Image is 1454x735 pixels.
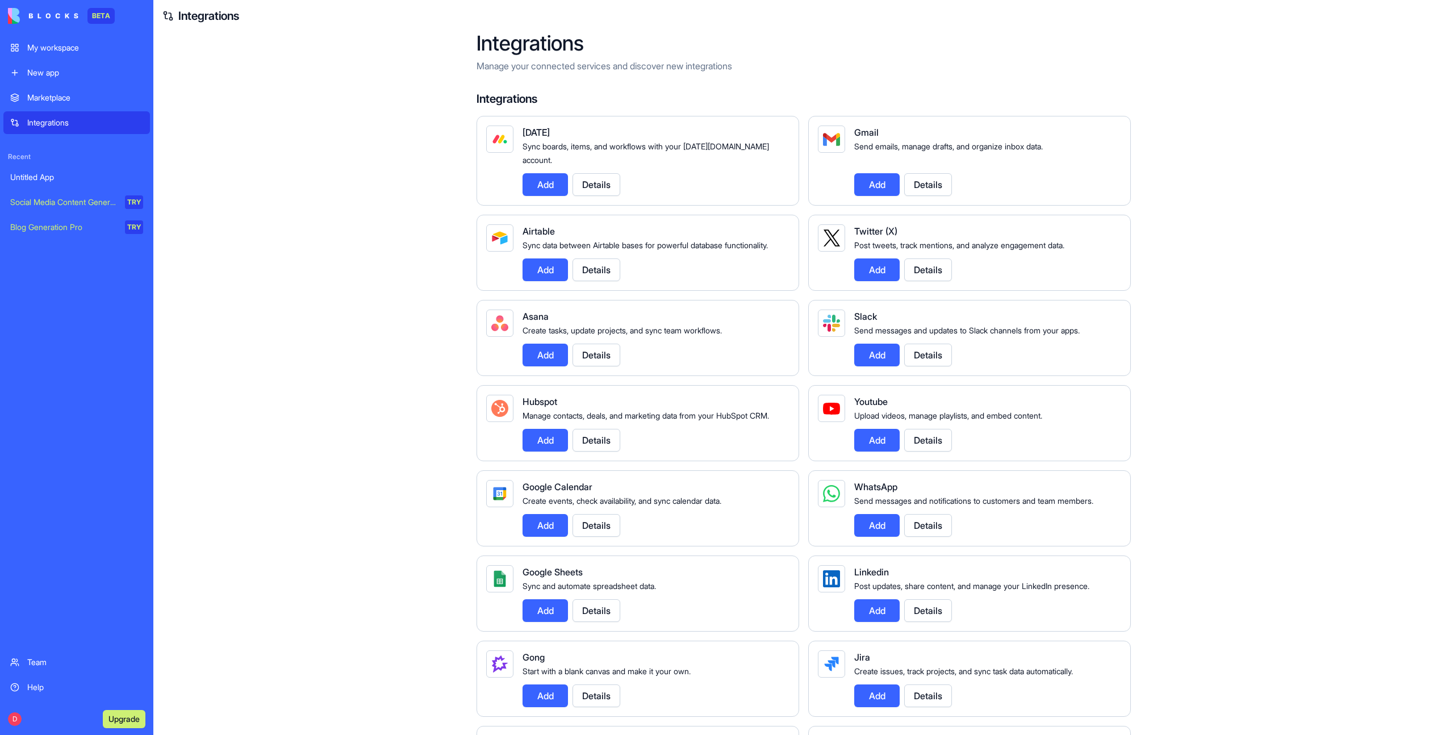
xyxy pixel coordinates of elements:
p: Manage your connected services and discover new integrations [477,59,1131,73]
button: Details [573,344,620,366]
span: Hubspot [523,396,557,407]
span: [DATE] [523,127,550,138]
a: BETA [8,8,115,24]
div: Social Media Content Generator [10,197,117,208]
button: Details [573,173,620,196]
a: Blog Generation ProTRY [3,216,150,239]
span: WhatsApp [854,481,897,492]
div: Team [27,657,143,668]
a: Integrations [178,8,239,24]
span: Manage contacts, deals, and marketing data from your HubSpot CRM. [523,411,769,420]
span: Create issues, track projects, and sync task data automatically. [854,666,1073,676]
img: logo [8,8,78,24]
span: D [8,712,22,726]
button: Details [573,599,620,622]
div: Blog Generation Pro [10,222,117,233]
button: Add [854,344,900,366]
div: TRY [125,195,143,209]
button: Add [523,344,568,366]
div: Marketplace [27,92,143,103]
div: TRY [125,220,143,234]
button: Add [523,684,568,707]
span: Recent [3,152,150,161]
a: Help [3,676,150,699]
button: Add [854,429,900,452]
span: Post updates, share content, and manage your LinkedIn presence. [854,581,1089,591]
span: Asana [523,311,549,322]
button: Add [854,514,900,537]
span: Youtube [854,396,888,407]
button: Add [854,173,900,196]
span: Jira [854,652,870,663]
button: Details [904,599,952,622]
h4: Integrations [477,91,1131,107]
div: New app [27,67,143,78]
button: Details [573,258,620,281]
div: My workspace [27,42,143,53]
span: Create events, check availability, and sync calendar data. [523,496,721,506]
span: Sync data between Airtable bases for powerful database functionality. [523,240,768,250]
span: Airtable [523,225,555,237]
button: Upgrade [103,710,145,728]
span: Sync boards, items, and workflows with your [DATE][DOMAIN_NAME] account. [523,141,769,165]
a: Team [3,651,150,674]
span: Gmail [854,127,879,138]
button: Details [573,684,620,707]
button: Details [573,514,620,537]
a: My workspace [3,36,150,59]
a: Social Media Content GeneratorTRY [3,191,150,214]
button: Add [523,514,568,537]
button: Details [573,429,620,452]
a: Untitled App [3,166,150,189]
div: Untitled App [10,172,143,183]
button: Add [523,173,568,196]
h2: Integrations [477,32,1131,55]
button: Add [854,684,900,707]
button: Add [523,258,568,281]
span: Linkedin [854,566,889,578]
button: Add [523,429,568,452]
button: Details [904,514,952,537]
button: Details [904,344,952,366]
span: Google Sheets [523,566,583,578]
span: Slack [854,311,877,322]
button: Add [854,599,900,622]
span: Send messages and updates to Slack channels from your apps. [854,325,1080,335]
button: Details [904,429,952,452]
a: New app [3,61,150,84]
span: Gong [523,652,545,663]
div: Help [27,682,143,693]
span: Upload videos, manage playlists, and embed content. [854,411,1042,420]
a: Marketplace [3,86,150,109]
button: Details [904,173,952,196]
span: Send messages and notifications to customers and team members. [854,496,1093,506]
button: Add [854,258,900,281]
button: Add [523,599,568,622]
span: Google Calendar [523,481,592,492]
span: Post tweets, track mentions, and analyze engagement data. [854,240,1064,250]
span: Start with a blank canvas and make it your own. [523,666,691,676]
span: Twitter (X) [854,225,897,237]
button: Details [904,684,952,707]
div: Integrations [27,117,143,128]
a: Upgrade [103,713,145,724]
span: Create tasks, update projects, and sync team workflows. [523,325,722,335]
div: BETA [87,8,115,24]
span: Sync and automate spreadsheet data. [523,581,656,591]
button: Details [904,258,952,281]
a: Integrations [3,111,150,134]
span: Send emails, manage drafts, and organize inbox data. [854,141,1043,151]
